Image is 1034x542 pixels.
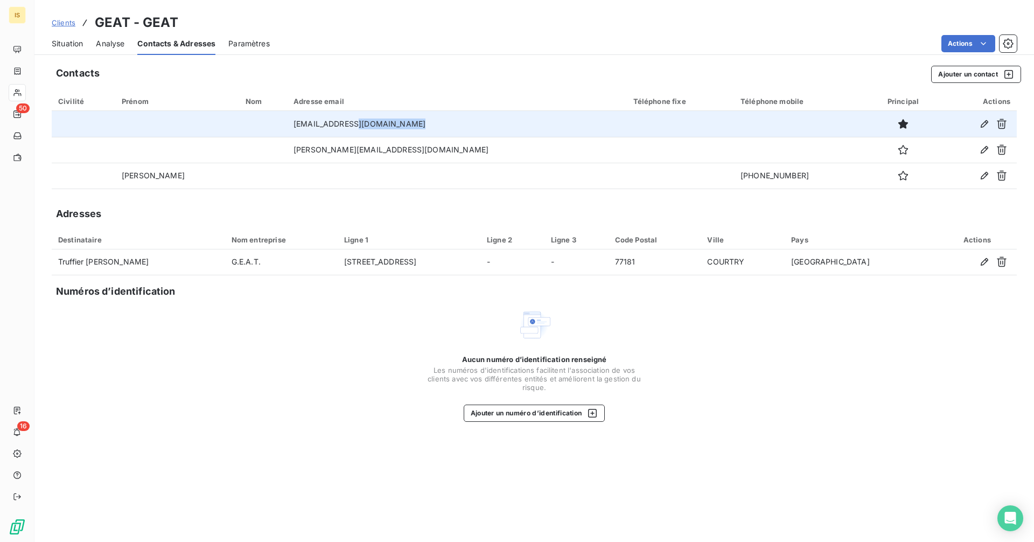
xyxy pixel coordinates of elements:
span: Aucun numéro d’identification renseigné [462,355,607,364]
div: Téléphone mobile [740,97,861,106]
td: [PERSON_NAME][EMAIL_ADDRESS][DOMAIN_NAME] [287,137,627,163]
img: Logo LeanPay [9,518,26,536]
span: Paramètres [228,38,270,49]
span: Situation [52,38,83,49]
h5: Contacts [56,66,100,81]
td: - [544,249,609,275]
td: 77181 [609,249,701,275]
td: [PERSON_NAME] [115,163,239,189]
span: Clients [52,18,75,27]
h5: Numéros d’identification [56,284,176,299]
div: Adresse email [294,97,620,106]
div: Code Postal [615,235,695,244]
div: Téléphone fixe [633,97,728,106]
div: Ligne 1 [344,235,474,244]
td: [EMAIL_ADDRESS][DOMAIN_NAME] [287,111,627,137]
span: Analyse [96,38,124,49]
div: Destinataire [58,235,219,244]
div: Pays [791,235,931,244]
div: Ligne 3 [551,235,602,244]
span: Contacts & Adresses [137,38,215,49]
img: Empty state [517,308,551,342]
div: Ligne 2 [487,235,538,244]
div: Prénom [122,97,233,106]
span: 50 [16,103,30,113]
h5: Adresses [56,206,101,221]
div: Ville [707,235,778,244]
div: Actions [944,235,1010,244]
a: Clients [52,17,75,28]
div: Nom [246,97,281,106]
span: Les numéros d'identifications facilitent l'association de vos clients avec vos différentes entité... [427,366,642,392]
td: [STREET_ADDRESS] [338,249,480,275]
span: 16 [17,421,30,431]
td: Truffier [PERSON_NAME] [52,249,225,275]
button: Actions [941,35,995,52]
td: [PHONE_NUMBER] [734,163,867,189]
button: Ajouter un contact [931,66,1021,83]
td: G.E.A.T. [225,249,338,275]
div: Open Intercom Messenger [997,505,1023,531]
div: Civilité [58,97,109,106]
div: Principal [874,97,933,106]
div: IS [9,6,26,24]
td: - [480,249,544,275]
td: COURTRY [701,249,785,275]
button: Ajouter un numéro d’identification [464,405,605,422]
div: Actions [946,97,1010,106]
td: [GEOGRAPHIC_DATA] [785,249,938,275]
h3: GEAT - GEAT [95,13,178,32]
div: Nom entreprise [232,235,331,244]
